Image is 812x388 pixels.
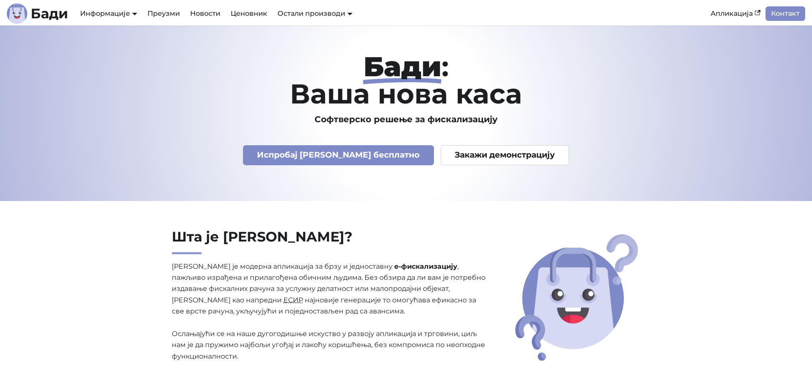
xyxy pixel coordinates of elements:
a: Апликација [705,6,766,21]
a: Закажи демонстрацију [441,145,569,165]
a: Ценовник [225,6,272,21]
abbr: Електронски систем за издавање рачуна [283,296,303,304]
img: Лого [7,3,27,24]
h3: Софтверско решење за фискализацију [132,114,681,125]
a: Испробај [PERSON_NAME] бесплатно [243,145,434,165]
a: Преузми [142,6,185,21]
p: [PERSON_NAME] је модерна апликација за брзу и једноставну , пажљиво израђена и прилагођена обични... [172,261,486,362]
a: Новости [185,6,225,21]
a: ЛогоБади [7,3,68,24]
a: Контакт [766,6,805,21]
strong: Бади [364,50,442,83]
img: Шта је Бади? [512,231,641,364]
a: Информације [80,9,137,17]
b: Бади [31,7,68,20]
h1: : Ваша нова каса [132,53,681,107]
h2: Шта је [PERSON_NAME]? [172,228,486,254]
a: Остали производи [277,9,353,17]
strong: е-фискализацију [394,262,457,270]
